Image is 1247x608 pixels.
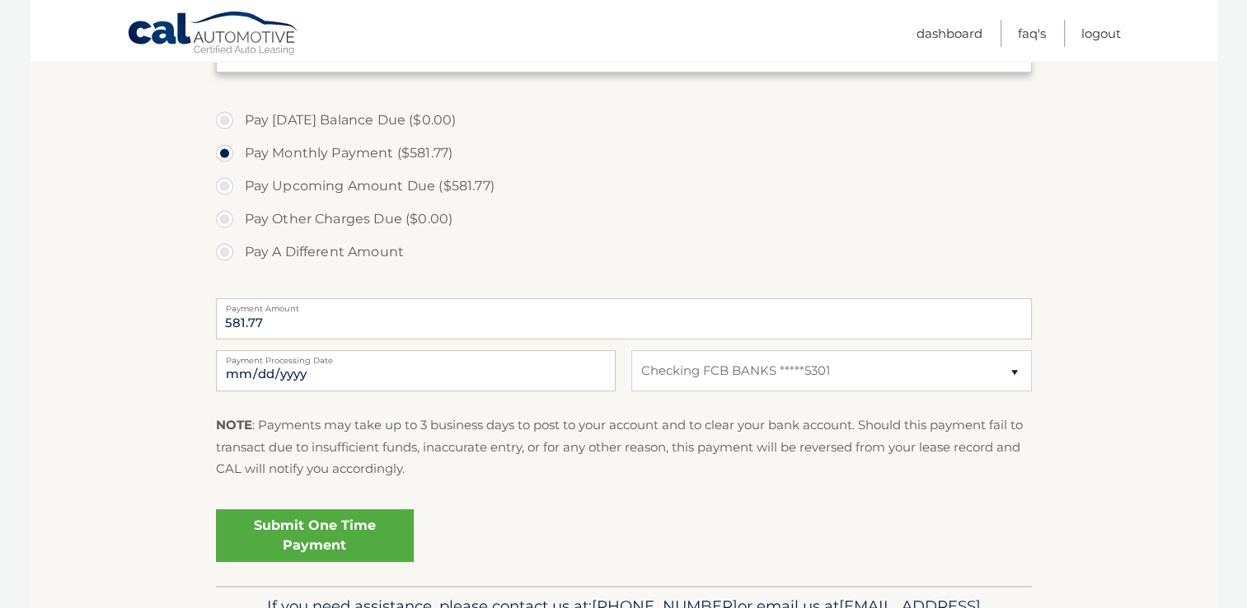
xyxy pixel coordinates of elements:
input: Payment Date [216,350,616,391]
a: Cal Automotive [127,11,300,58]
p: : Payments may take up to 3 business days to post to your account and to clear your bank account.... [216,414,1032,479]
input: Payment Amount [216,298,1032,339]
a: Dashboard [916,20,982,47]
label: Pay Monthly Payment ($581.77) [216,137,1032,170]
label: Payment Amount [216,298,1032,311]
label: Pay A Different Amount [216,236,1032,269]
label: Pay [DATE] Balance Due ($0.00) [216,104,1032,137]
a: Logout [1081,20,1121,47]
label: Pay Other Charges Due ($0.00) [216,203,1032,236]
label: Pay Upcoming Amount Due ($581.77) [216,170,1032,203]
strong: NOTE [216,417,252,433]
a: FAQ's [1018,20,1046,47]
label: Payment Processing Date [216,350,616,363]
a: Submit One Time Payment [216,509,414,562]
